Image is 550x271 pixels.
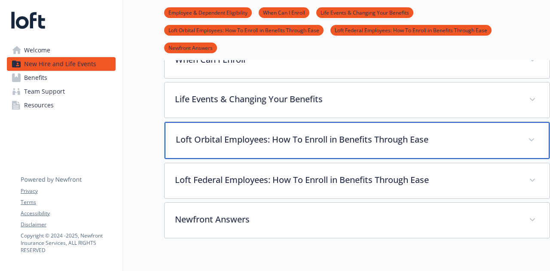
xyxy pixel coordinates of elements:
[7,85,116,98] a: Team Support
[164,43,217,52] a: Newfront Answers
[7,43,116,57] a: Welcome
[21,232,115,254] p: Copyright © 2024 - 2025 , Newfront Insurance Services, ALL RIGHTS RESERVED
[24,71,47,85] span: Benefits
[24,85,65,98] span: Team Support
[175,174,519,186] p: Loft Federal Employees: How To Enroll in Benefits Through Ease
[21,221,115,228] a: Disclaimer
[21,187,115,195] a: Privacy
[165,43,550,78] div: When Can I Enroll
[330,26,492,34] a: Loft Federal Employees: How To Enroll in Benefits Through Ease
[259,8,309,16] a: When Can I Enroll
[21,210,115,217] a: Accessibility
[316,8,413,16] a: Life Events & Changing Your Benefits
[21,198,115,206] a: Terms
[164,26,324,34] a: Loft Orbital Employees: How To Enroll in Benefits Through Ease
[7,57,116,71] a: New Hire and Life Events
[24,98,54,112] span: Resources
[175,213,519,226] p: Newfront Answers
[7,98,116,112] a: Resources
[7,71,116,85] a: Benefits
[24,57,96,71] span: New Hire and Life Events
[165,203,550,238] div: Newfront Answers
[165,163,550,198] div: Loft Federal Employees: How To Enroll in Benefits Through Ease
[164,8,252,16] a: Employee & Dependent Eligibility
[176,133,518,146] p: Loft Orbital Employees: How To Enroll in Benefits Through Ease
[24,43,50,57] span: Welcome
[165,82,550,118] div: Life Events & Changing Your Benefits
[165,122,550,159] div: Loft Orbital Employees: How To Enroll in Benefits Through Ease
[175,93,519,106] p: Life Events & Changing Your Benefits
